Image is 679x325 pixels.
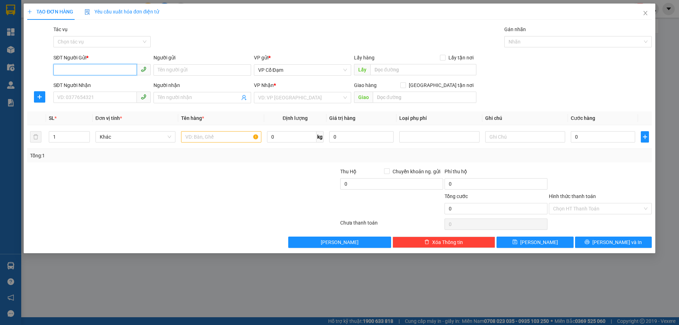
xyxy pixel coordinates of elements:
[549,193,596,199] label: Hình thức thanh toán
[153,81,251,89] div: Người nhận
[446,54,476,62] span: Lấy tận nơi
[181,115,204,121] span: Tên hàng
[585,239,590,245] span: printer
[339,219,444,231] div: Chưa thanh toán
[485,131,565,143] input: Ghi Chú
[373,92,476,103] input: Dọc đường
[141,94,146,100] span: phone
[497,237,573,248] button: save[PERSON_NAME]
[329,131,394,143] input: 0
[30,152,262,159] div: Tổng: 1
[288,237,391,248] button: [PERSON_NAME]
[424,239,429,245] span: delete
[317,131,324,143] span: kg
[512,239,517,245] span: save
[520,238,558,246] span: [PERSON_NAME]
[85,9,159,14] span: Yêu cầu xuất hóa đơn điện tử
[329,115,355,121] span: Giá trị hàng
[592,238,642,246] span: [PERSON_NAME] và In
[370,64,476,75] input: Dọc đường
[53,54,151,62] div: SĐT Người Gửi
[254,82,274,88] span: VP Nhận
[354,64,370,75] span: Lấy
[254,54,351,62] div: VP gửi
[53,81,151,89] div: SĐT Người Nhận
[82,137,89,142] span: Decrease Value
[82,132,89,137] span: Increase Value
[445,193,468,199] span: Tổng cước
[641,131,649,143] button: plus
[49,115,54,121] span: SL
[354,92,373,103] span: Giao
[340,169,356,174] span: Thu Hộ
[34,91,45,103] button: plus
[354,82,377,88] span: Giao hàng
[636,4,655,23] button: Close
[641,134,648,140] span: plus
[575,237,652,248] button: printer[PERSON_NAME] và In
[100,132,171,142] span: Khác
[27,9,73,14] span: TẠO ĐƠN HÀNG
[396,111,482,125] th: Loại phụ phí
[95,115,122,121] span: Đơn vị tính
[141,66,146,72] span: phone
[445,168,547,178] div: Phí thu hộ
[390,168,443,175] span: Chuyển khoản ng. gửi
[283,115,308,121] span: Định lượng
[571,115,595,121] span: Cước hàng
[504,27,526,32] label: Gán nhãn
[153,54,251,62] div: Người gửi
[84,138,88,142] span: down
[643,10,648,16] span: close
[181,131,261,143] input: VD: Bàn, Ghế
[27,9,32,14] span: plus
[84,133,88,137] span: up
[241,95,247,100] span: user-add
[85,9,90,15] img: icon
[53,27,68,32] label: Tác vụ
[482,111,568,125] th: Ghi chú
[393,237,495,248] button: deleteXóa Thông tin
[432,238,463,246] span: Xóa Thông tin
[34,94,45,100] span: plus
[258,65,347,75] span: VP Cổ Đạm
[406,81,476,89] span: [GEOGRAPHIC_DATA] tận nơi
[354,55,375,60] span: Lấy hàng
[30,131,41,143] button: delete
[321,238,359,246] span: [PERSON_NAME]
